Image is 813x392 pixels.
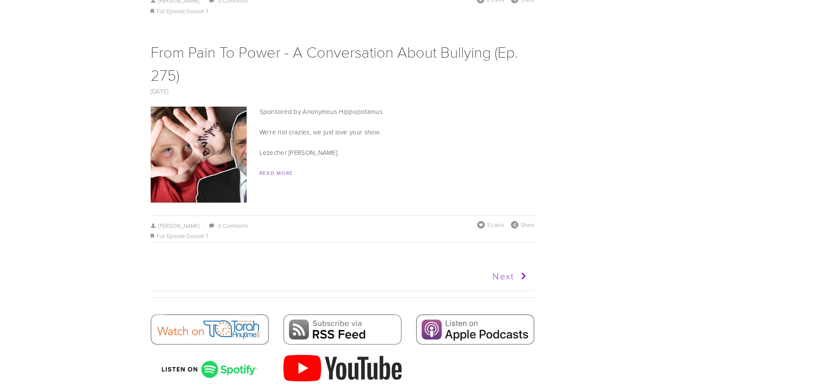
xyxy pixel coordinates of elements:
a: 0 Comments [218,222,248,229]
img: RSS Feed.png [283,314,402,345]
a: Season 7 [186,232,209,240]
img: Apple Podcasts.jpg [416,314,534,345]
img: 2000px-YouTube_Logo_2017.svg.png [283,355,402,381]
span: / [199,222,208,229]
a: [DATE] [151,87,169,96]
a: Full Episode [157,7,185,15]
a: Read More [259,169,293,177]
a: Full Episode [157,232,185,240]
p: We’re not crazies, we just love your show. [151,127,535,137]
span: 3 Likes [487,221,504,229]
p: Sponsored by Anonymous Hippopotamus. [151,107,535,117]
img: spotify-podcast-badge-wht-grn-660x160.png [151,355,269,383]
a: Season 7 [186,7,209,15]
div: Share [511,221,535,229]
a: [PERSON_NAME] [151,222,200,229]
div: , [151,231,535,241]
a: From Pain To Power - A Conversation About Bullying (Ep. 275) [151,41,518,85]
a: Next [342,266,530,287]
p: Lezecher [PERSON_NAME]. [151,148,535,158]
div: , [151,6,535,17]
img: From Pain To Power - A Conversation About Bullying (Ep. 275) [113,107,284,203]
